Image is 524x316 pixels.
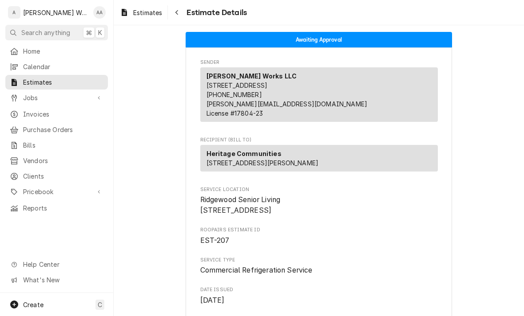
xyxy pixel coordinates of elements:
[200,266,313,274] span: Commercial Refrigeration Service
[5,273,108,287] a: Go to What's New
[23,156,103,165] span: Vendors
[200,265,438,276] span: Service Type
[200,226,438,234] span: Roopairs Estimate ID
[296,37,342,43] span: Awaiting Approval
[5,169,108,183] a: Clients
[206,159,319,167] span: [STREET_ADDRESS][PERSON_NAME]
[5,90,108,105] a: Go to Jobs
[200,145,438,172] div: Recipient (Bill To)
[5,153,108,168] a: Vendors
[5,44,108,59] a: Home
[200,145,438,175] div: Recipient (Bill To)
[200,257,438,276] div: Service Type
[5,201,108,215] a: Reports
[23,301,44,308] span: Create
[23,78,103,87] span: Estimates
[23,203,103,213] span: Reports
[8,6,20,19] div: A
[200,235,438,246] span: Roopairs Estimate ID
[200,186,438,216] div: Service Location
[184,7,247,19] span: Estimate Details
[200,257,438,264] span: Service Type
[200,286,438,305] div: Date Issued
[200,195,438,215] span: Service Location
[200,286,438,293] span: Date Issued
[23,187,90,196] span: Pricebook
[23,125,103,134] span: Purchase Orders
[5,107,108,121] a: Invoices
[200,296,225,304] span: [DATE]
[5,257,108,272] a: Go to Help Center
[200,236,230,245] span: EST-207
[5,75,108,90] a: Estimates
[200,67,438,125] div: Sender
[206,100,368,108] a: [PERSON_NAME][EMAIL_ADDRESS][DOMAIN_NAME]
[23,47,103,56] span: Home
[206,91,262,98] a: [PHONE_NUMBER]
[93,6,106,19] div: Aaron Anderson's Avatar
[200,59,438,66] span: Sender
[200,59,438,126] div: Estimate Sender
[23,62,103,71] span: Calendar
[21,28,70,37] span: Search anything
[200,137,438,144] span: Recipient (Bill To)
[5,138,108,152] a: Bills
[116,5,166,20] a: Estimates
[86,28,92,37] span: ⌘
[206,150,282,157] strong: Heritage Communities
[206,82,268,89] span: [STREET_ADDRESS]
[5,59,108,74] a: Calendar
[200,186,438,193] span: Service Location
[23,140,103,150] span: Bills
[98,300,102,309] span: C
[200,295,438,306] span: Date Issued
[23,109,103,119] span: Invoices
[23,8,88,17] div: [PERSON_NAME] Works LLC
[200,137,438,176] div: Estimate Recipient
[133,8,162,17] span: Estimates
[23,260,103,269] span: Help Center
[206,72,297,80] strong: [PERSON_NAME] Works LLC
[98,28,102,37] span: K
[200,226,438,246] div: Roopairs Estimate ID
[23,172,103,181] span: Clients
[170,5,184,20] button: Navigate back
[93,6,106,19] div: AA
[206,109,263,117] span: License # 17804-23
[5,184,108,199] a: Go to Pricebook
[5,25,108,40] button: Search anything⌘K
[200,195,281,215] span: Ridgewood Senior Living [STREET_ADDRESS]
[5,122,108,137] a: Purchase Orders
[23,93,90,102] span: Jobs
[186,32,452,47] div: Status
[200,67,438,122] div: Sender
[23,275,103,285] span: What's New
